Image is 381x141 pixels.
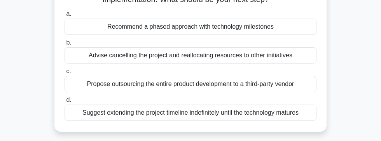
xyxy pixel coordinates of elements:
[66,10,71,17] span: a.
[65,47,316,64] div: Advise cancelling the project and reallocating resources to other initiatives
[65,76,316,92] div: Propose outsourcing the entire product development to a third-party vendor
[65,19,316,35] div: Recommend a phased approach with technology milestones
[66,68,71,74] span: c.
[66,96,71,103] span: d.
[66,39,71,46] span: b.
[65,105,316,121] div: Suggest extending the project timeline indefinitely until the technology matures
